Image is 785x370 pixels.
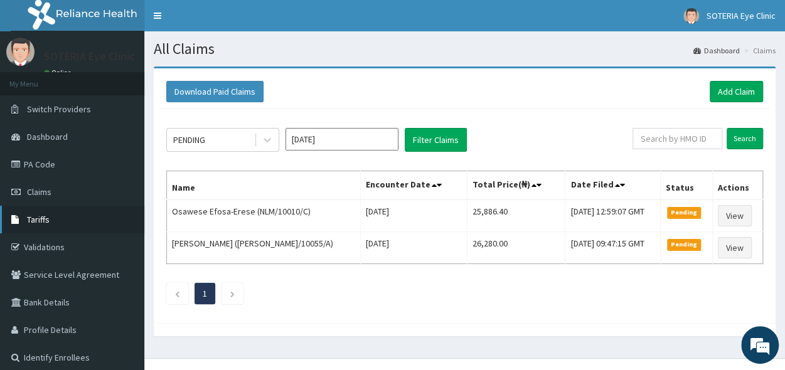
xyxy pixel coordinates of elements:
[467,171,565,200] th: Total Price(₦)
[707,10,776,21] span: SOTERIA Eye Clinic
[633,128,722,149] input: Search by HMO ID
[467,199,565,232] td: 25,886.40
[565,171,660,200] th: Date Filed
[167,171,361,200] th: Name
[167,199,361,232] td: Osawese Efosa-Erese (NLM/10010/C)
[44,68,74,77] a: Online
[718,205,752,226] a: View
[565,199,660,232] td: [DATE] 12:59:07 GMT
[203,288,207,299] a: Page 1 is your current page
[173,134,205,146] div: PENDING
[718,237,752,258] a: View
[667,207,702,218] span: Pending
[27,214,50,225] span: Tariffs
[361,199,467,232] td: [DATE]
[667,239,702,250] span: Pending
[712,171,762,200] th: Actions
[27,186,51,198] span: Claims
[710,81,763,102] a: Add Claim
[166,81,264,102] button: Download Paid Claims
[683,8,699,24] img: User Image
[154,41,776,57] h1: All Claims
[660,171,712,200] th: Status
[174,288,180,299] a: Previous page
[693,45,740,56] a: Dashboard
[230,288,235,299] a: Next page
[6,38,35,66] img: User Image
[467,232,565,264] td: 26,280.00
[565,232,660,264] td: [DATE] 09:47:15 GMT
[741,45,776,56] li: Claims
[167,232,361,264] td: [PERSON_NAME] ([PERSON_NAME]/10055/A)
[27,131,68,142] span: Dashboard
[405,128,467,152] button: Filter Claims
[727,128,763,149] input: Search
[361,232,467,264] td: [DATE]
[27,103,91,115] span: Switch Providers
[286,128,398,151] input: Select Month and Year
[44,51,135,62] p: SOTERIA Eye Clinic
[361,171,467,200] th: Encounter Date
